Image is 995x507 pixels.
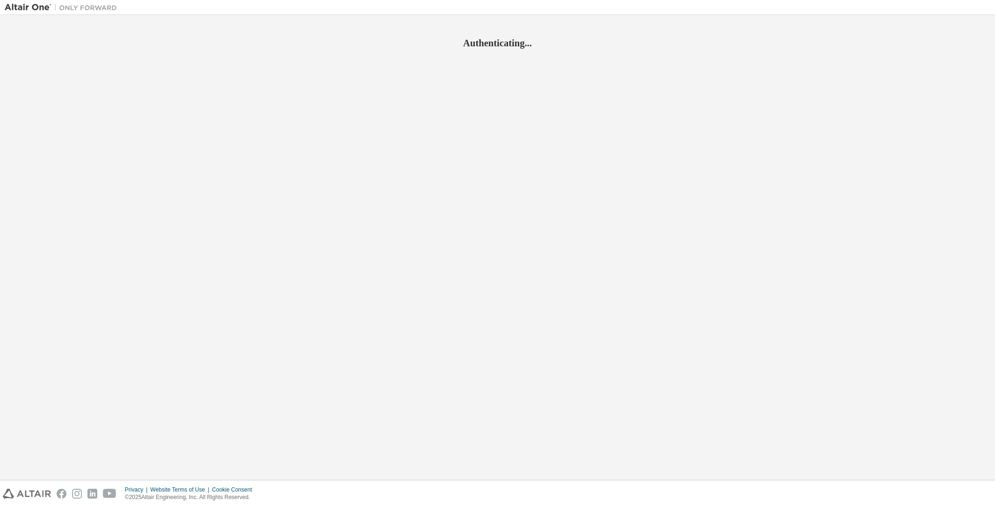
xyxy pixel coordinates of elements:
img: instagram.svg [72,489,82,499]
img: youtube.svg [103,489,116,499]
img: facebook.svg [57,489,66,499]
img: Altair One [5,3,122,12]
div: Website Terms of Use [150,486,212,493]
img: linkedin.svg [87,489,97,499]
div: Cookie Consent [212,486,257,493]
div: Privacy [125,486,150,493]
img: altair_logo.svg [3,489,51,499]
p: © 2025 Altair Engineering, Inc. All Rights Reserved. [125,493,258,501]
h2: Authenticating... [5,37,990,49]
